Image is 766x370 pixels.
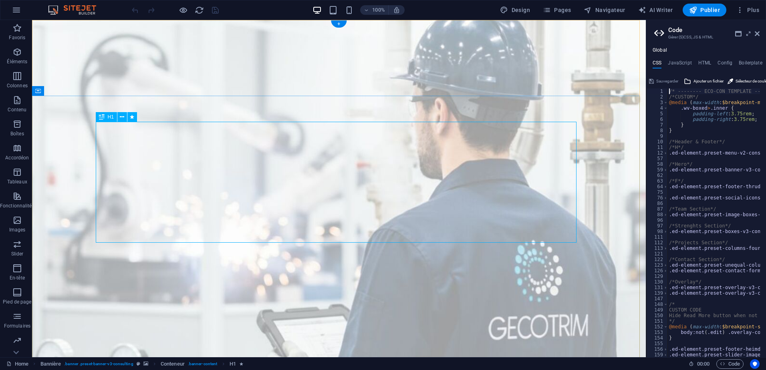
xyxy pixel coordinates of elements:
p: Marketing [6,347,28,353]
span: AI Writer [638,6,673,14]
div: 11 [647,145,668,150]
div: 58 [647,161,668,167]
div: Design (Ctrl+Alt+Y) [497,4,533,16]
div: 156 [647,346,668,352]
div: 97 [647,223,668,229]
p: Colonnes [7,82,28,89]
span: 00 00 [697,359,710,369]
div: 131 [647,285,668,290]
div: 151 [647,318,668,324]
a: Cliquez pour annuler la sélection. Double-cliquez pour ouvrir Pages. [6,359,28,369]
h4: CSS [653,60,661,69]
div: 98 [647,229,668,234]
div: 123 [647,262,668,268]
p: Slider [11,251,24,257]
p: Pied de page [3,299,31,305]
button: Plus [733,4,762,16]
p: Boîtes [10,131,24,137]
h6: Durée de la session [689,359,710,369]
span: Cliquez pour sélectionner. Double-cliquez pour modifier. [40,359,61,369]
div: 152 [647,324,668,330]
i: Cet élément est une présélection personnalisable. [137,362,140,366]
span: Cliquez pour sélectionner. Double-cliquez pour modifier. [230,359,236,369]
p: En-tête [10,275,25,281]
div: 6 [647,117,668,122]
div: 3 [647,100,668,105]
div: 96 [647,217,668,223]
button: Usercentrics [750,359,760,369]
div: 130 [647,279,668,285]
span: . banner .preset-banner-v3-consulting [64,359,133,369]
h6: 100% [372,5,385,15]
div: 9 [647,133,668,139]
div: 64 [647,184,668,189]
div: 4 [647,105,668,111]
span: Cliquez pour sélectionner. Double-cliquez pour modifier. [161,359,185,369]
div: 149 [647,307,668,313]
p: Éléments [7,58,27,65]
button: Publier [683,4,726,16]
h4: Config [718,60,732,69]
div: + [331,20,347,28]
div: 7 [647,122,668,128]
span: : [703,361,704,367]
button: Cliquez ici pour quitter le mode Aperçu et poursuivre l'édition. [178,5,188,15]
div: 147 [647,296,668,302]
img: Editor Logo [46,5,106,15]
span: Code [720,359,740,369]
div: 62 [647,173,668,178]
i: Cet élément contient une animation. [240,362,243,366]
div: 111 [647,234,668,240]
h2: Code [668,26,760,34]
h4: Boilerplate [739,60,762,69]
div: 122 [647,257,668,262]
div: 10 [647,139,668,145]
div: 63 [647,178,668,184]
span: Publier [689,6,720,14]
span: Ajouter un fichier [693,76,724,86]
button: AI Writer [635,4,676,16]
span: . banner-content [188,359,217,369]
span: Plus [736,6,759,14]
h3: Gérer (S)CSS, JS & HTML [668,34,744,41]
button: Navigateur [581,4,628,16]
div: 112 [647,240,668,245]
span: Design [500,6,530,14]
button: 100% [360,5,389,15]
h4: JavaScript [668,60,691,69]
div: 121 [647,251,668,257]
button: Pages [540,4,574,16]
div: 8 [647,128,668,133]
div: 155 [647,341,668,346]
button: Ajouter un fichier [683,76,725,86]
p: Contenu [8,107,26,113]
div: 150 [647,313,668,318]
div: 59 [647,167,668,173]
div: 113 [647,245,668,251]
i: Actualiser la page [195,6,204,15]
div: 88 [647,212,668,217]
p: Images [9,227,26,233]
div: 57 [647,156,668,161]
p: Favoris [9,34,25,41]
div: 86 [647,201,668,206]
div: 126 [647,268,668,273]
div: 12 [647,150,668,156]
button: Design [497,4,533,16]
div: 159 [647,352,668,358]
div: 148 [647,302,668,307]
h4: Global [653,47,667,54]
div: 129 [647,273,668,279]
p: Accordéon [5,155,29,161]
div: 153 [647,330,668,335]
div: 1 [647,88,668,94]
nav: breadcrumb [40,359,243,369]
div: 154 [647,335,668,341]
i: Lors du redimensionnement, ajuster automatiquement le niveau de zoom en fonction de l'appareil sé... [393,6,400,14]
div: 139 [647,290,668,296]
p: Formulaires [4,323,30,329]
p: Tableaux [7,179,27,185]
div: 75 [647,189,668,195]
span: H1 [108,115,114,119]
div: 76 [647,195,668,201]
